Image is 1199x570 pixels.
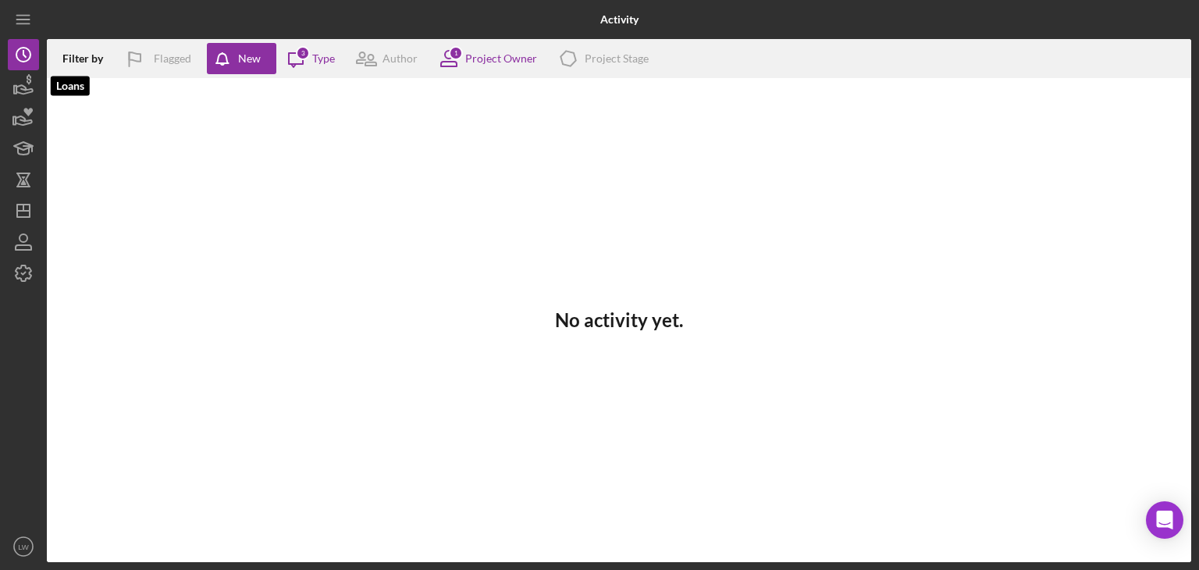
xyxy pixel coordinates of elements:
div: New [238,43,261,74]
button: LW [8,531,39,562]
div: Flagged [154,43,191,74]
div: Filter by [62,52,115,65]
b: Activity [600,13,639,26]
div: Type [312,52,335,65]
h3: No activity yet. [555,309,683,331]
div: Project Stage [585,52,649,65]
div: Project Owner [465,52,537,65]
div: 3 [296,46,310,60]
div: 1 [449,46,463,60]
button: New [207,43,276,74]
div: Open Intercom Messenger [1146,501,1183,539]
button: Flagged [115,43,207,74]
div: Author [382,52,418,65]
text: LW [18,543,30,551]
